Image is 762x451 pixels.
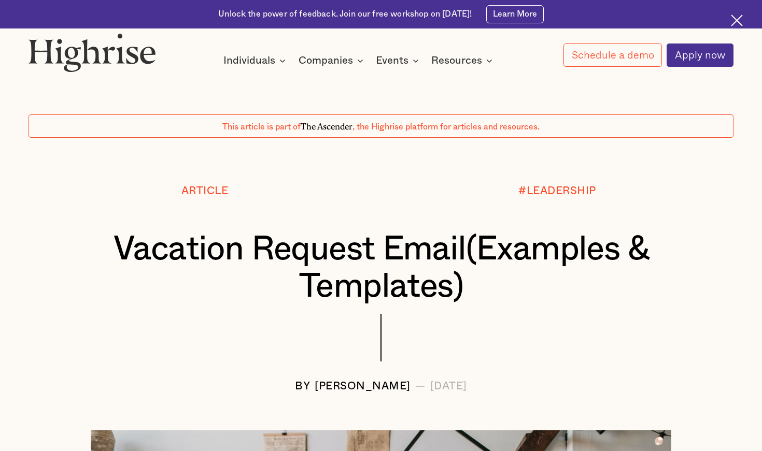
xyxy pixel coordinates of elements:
img: Highrise logo [29,33,156,71]
div: Companies [299,54,366,67]
div: Resources [431,54,496,67]
div: Article [181,185,229,197]
div: Resources [431,54,482,67]
a: Schedule a demo [563,43,662,67]
div: — [415,381,426,392]
h1: Vacation Request Email(Examples & Templates) [58,230,704,305]
div: Events [376,54,408,67]
span: The Ascender [301,120,352,129]
img: Cross icon [731,14,743,26]
div: #LEADERSHIP [518,185,596,197]
span: This article is part of [222,123,301,131]
div: Unlock the power of feedback. Join our free workshop on [DATE]! [218,9,472,20]
span: , the Highrise platform for articles and resources. [352,123,540,131]
div: Companies [299,54,353,67]
a: Apply now [667,43,733,67]
div: [DATE] [430,381,467,392]
div: Individuals [223,54,275,67]
div: [PERSON_NAME] [315,381,411,392]
div: BY [295,381,310,392]
div: Individuals [223,54,289,67]
div: Events [376,54,422,67]
a: Learn More [486,5,544,23]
